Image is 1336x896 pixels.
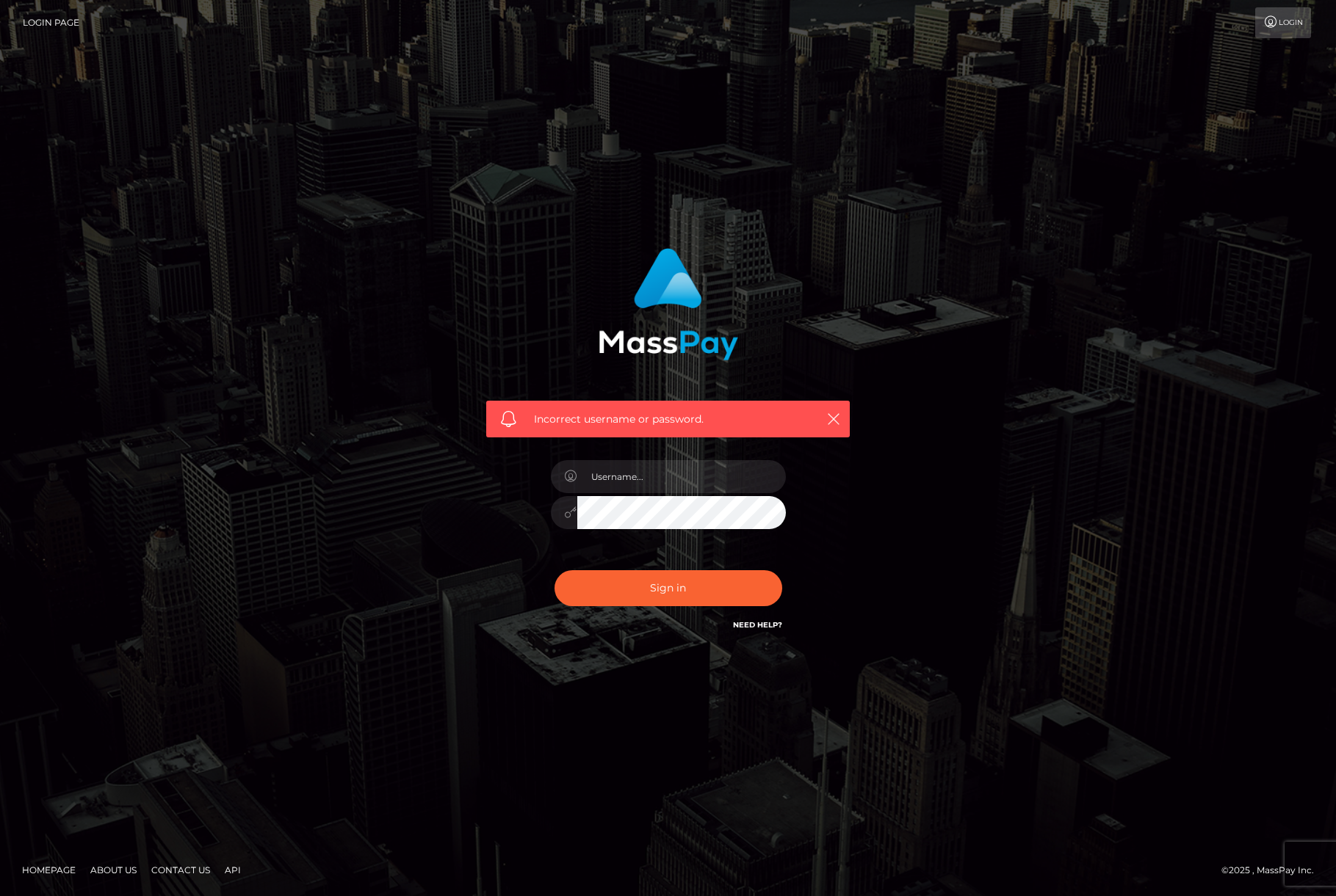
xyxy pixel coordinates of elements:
[1221,862,1325,878] div: © 2025 , MassPay Inc.
[599,248,738,360] img: MassPay Login
[23,7,79,38] a: Login Page
[16,859,82,881] a: Homepage
[84,859,142,881] a: About Us
[577,460,786,493] input: Username...
[219,859,247,881] a: API
[1255,7,1311,38] a: Login
[534,412,802,427] span: Incorrect username or password.
[555,570,782,606] button: Sign in
[733,620,782,630] a: Need Help?
[145,859,216,881] a: Contact Us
